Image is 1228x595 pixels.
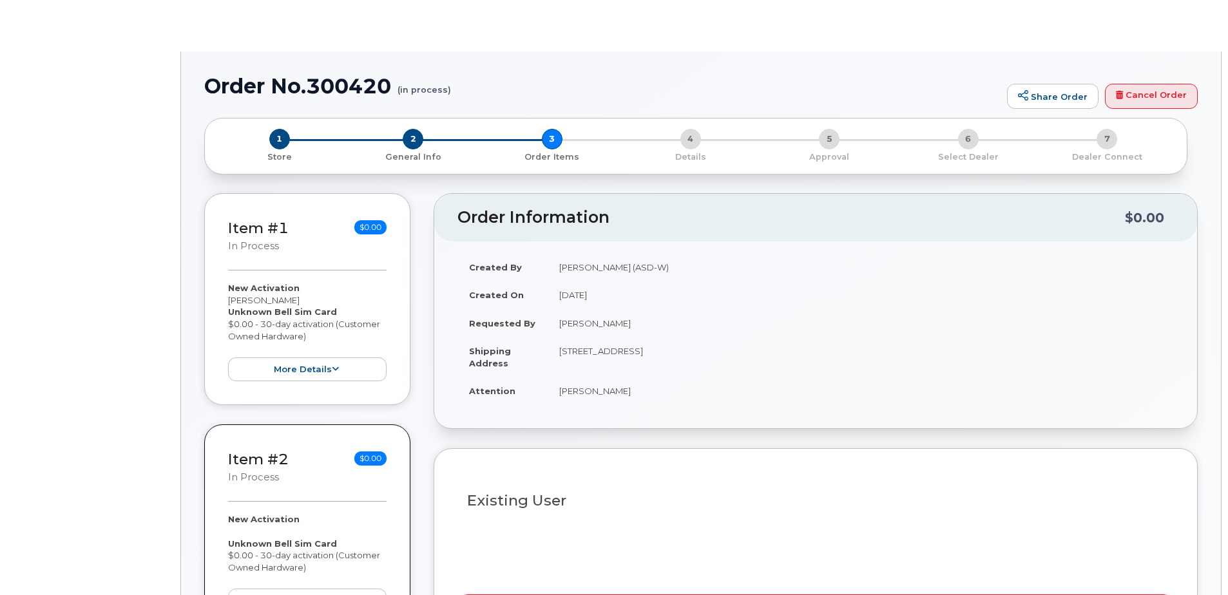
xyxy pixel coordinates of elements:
td: [STREET_ADDRESS] [548,337,1174,377]
strong: Unknown Bell Sim Card [228,538,337,549]
small: (in process) [398,75,451,95]
h1: Order No.300420 [204,75,1001,97]
div: $0.00 [1125,205,1164,230]
a: 2 General Info [343,149,482,163]
strong: Requested By [469,318,535,328]
span: 1 [269,129,290,149]
span: 2 [403,129,423,149]
div: [PERSON_NAME] $0.00 - 30-day activation (Customer Owned Hardware) [228,282,387,381]
strong: New Activation [228,283,300,293]
p: General Info [349,151,477,163]
h3: Existing User [467,493,1164,509]
strong: Attention [469,386,515,396]
td: [PERSON_NAME] (ASD-W) [548,253,1174,281]
small: in process [228,471,279,483]
a: 1 Store [215,149,343,163]
strong: Created On [469,290,524,300]
span: $0.00 [354,451,387,466]
td: [PERSON_NAME] [548,309,1174,337]
a: Item #2 [228,450,289,468]
h2: Order Information [457,209,1125,227]
a: Item #1 [228,219,289,237]
p: Store [220,151,338,163]
button: more details [228,357,387,381]
small: in process [228,240,279,252]
strong: New Activation [228,514,300,524]
a: Share Order [1007,84,1098,109]
strong: Created By [469,262,522,272]
strong: Unknown Bell Sim Card [228,307,337,317]
td: [PERSON_NAME] [548,377,1174,405]
td: [DATE] [548,281,1174,309]
strong: Shipping Address [469,346,511,368]
span: $0.00 [354,220,387,234]
a: Cancel Order [1105,84,1198,109]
